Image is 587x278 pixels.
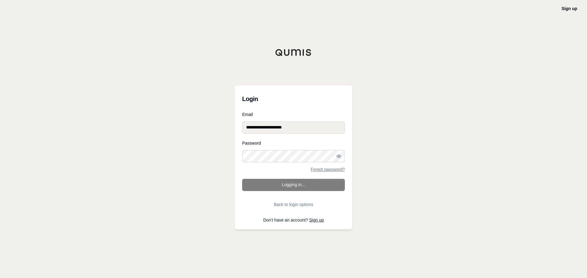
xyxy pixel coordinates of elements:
[275,49,312,56] img: Qumis
[242,141,345,145] label: Password
[242,112,345,117] label: Email
[309,218,324,222] a: Sign up
[242,218,345,222] p: Don't have an account?
[311,167,345,171] a: Forgot password?
[242,93,345,105] h3: Login
[242,198,345,211] button: Back to login options
[562,6,577,11] a: Sign up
